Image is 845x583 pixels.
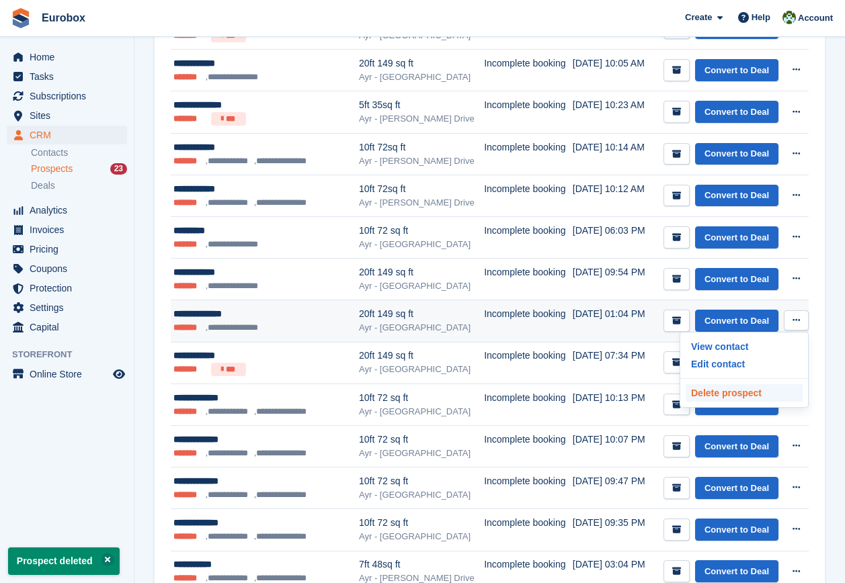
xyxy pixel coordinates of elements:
[686,338,803,355] a: View contact
[484,300,573,342] td: Incomplete booking
[695,101,778,123] a: Convert to Deal
[7,298,127,317] a: menu
[573,134,651,175] td: [DATE] 10:14 AM
[752,11,770,24] span: Help
[359,488,484,502] div: Ayr - [GEOGRAPHIC_DATA]
[484,217,573,259] td: Incomplete booking
[686,355,803,373] a: Edit contact
[484,384,573,426] td: Incomplete booking
[7,259,127,278] a: menu
[359,447,484,460] div: Ayr - [GEOGRAPHIC_DATA]
[7,220,127,239] a: menu
[30,48,110,66] span: Home
[359,196,484,210] div: Ayr - [PERSON_NAME] Drive
[359,405,484,418] div: Ayr - [GEOGRAPHIC_DATA]
[30,201,110,220] span: Analytics
[359,363,484,376] div: Ayr - [GEOGRAPHIC_DATA]
[30,87,110,105] span: Subscriptions
[359,140,484,154] div: 10ft 72sq ft
[30,298,110,317] span: Settings
[359,530,484,543] div: Ayr - [GEOGRAPHIC_DATA]
[7,48,127,66] a: menu
[30,240,110,259] span: Pricing
[31,179,127,193] a: Deals
[782,11,796,24] img: Lorna Russell
[695,435,778,457] a: Convert to Deal
[484,342,573,384] td: Incomplete booking
[573,384,651,426] td: [DATE] 10:13 PM
[7,240,127,259] a: menu
[359,433,484,447] div: 10ft 72 sq ft
[359,307,484,321] div: 20ft 149 sq ft
[695,310,778,332] a: Convert to Deal
[30,318,110,337] span: Capital
[30,106,110,125] span: Sites
[31,146,127,159] a: Contacts
[573,217,651,259] td: [DATE] 06:03 PM
[7,201,127,220] a: menu
[359,154,484,168] div: Ayr - [PERSON_NAME] Drive
[30,259,110,278] span: Coupons
[359,56,484,71] div: 20ft 149 sq ft
[359,112,484,126] div: Ayr - [PERSON_NAME] Drive
[484,467,573,509] td: Incomplete booking
[359,98,484,112] div: 5ft 35sq ft
[798,11,833,25] span: Account
[359,349,484,363] div: 20ft 149 sq ft
[31,163,73,175] span: Prospects
[695,477,778,499] a: Convert to Deal
[573,342,651,384] td: [DATE] 07:34 PM
[30,220,110,239] span: Invoices
[30,279,110,298] span: Protection
[30,67,110,86] span: Tasks
[573,467,651,509] td: [DATE] 09:47 PM
[573,426,651,467] td: [DATE] 10:07 PM
[359,391,484,405] div: 10ft 72 sq ft
[573,175,651,217] td: [DATE] 10:12 AM
[695,185,778,207] a: Convert to Deal
[484,134,573,175] td: Incomplete booking
[359,238,484,251] div: Ayr - [GEOGRAPHIC_DATA]
[573,91,651,134] td: [DATE] 10:23 AM
[573,509,651,551] td: [DATE] 09:35 PM
[7,87,127,105] a: menu
[695,59,778,81] a: Convert to Deal
[695,519,778,541] a: Convert to Deal
[7,318,127,337] a: menu
[686,384,803,402] a: Delete prospect
[31,162,127,176] a: Prospects 23
[7,106,127,125] a: menu
[359,224,484,238] div: 10ft 72 sq ft
[7,365,127,384] a: menu
[484,50,573,91] td: Incomplete booking
[484,426,573,467] td: Incomplete booking
[359,182,484,196] div: 10ft 72sq ft
[359,474,484,488] div: 10ft 72 sq ft
[8,547,120,575] p: Prospect deleted
[359,265,484,279] div: 20ft 149 sq ft
[7,126,127,144] a: menu
[573,300,651,342] td: [DATE] 01:04 PM
[31,179,55,192] span: Deals
[484,509,573,551] td: Incomplete booking
[359,516,484,530] div: 10ft 72 sq ft
[359,321,484,334] div: Ayr - [GEOGRAPHIC_DATA]
[7,67,127,86] a: menu
[695,560,778,582] a: Convert to Deal
[359,557,484,572] div: 7ft 48sq ft
[695,268,778,290] a: Convert to Deal
[7,279,127,298] a: menu
[110,163,127,175] div: 23
[484,91,573,134] td: Incomplete booking
[111,366,127,382] a: Preview store
[30,365,110,384] span: Online Store
[30,126,110,144] span: CRM
[695,143,778,165] a: Convert to Deal
[12,348,134,361] span: Storefront
[11,8,31,28] img: stora-icon-8386f47178a22dfd0bd8f6a31ec36ba5ce8667c1dd55bd0f319d3a0aa187defe.svg
[695,226,778,249] a: Convert to Deal
[484,259,573,300] td: Incomplete booking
